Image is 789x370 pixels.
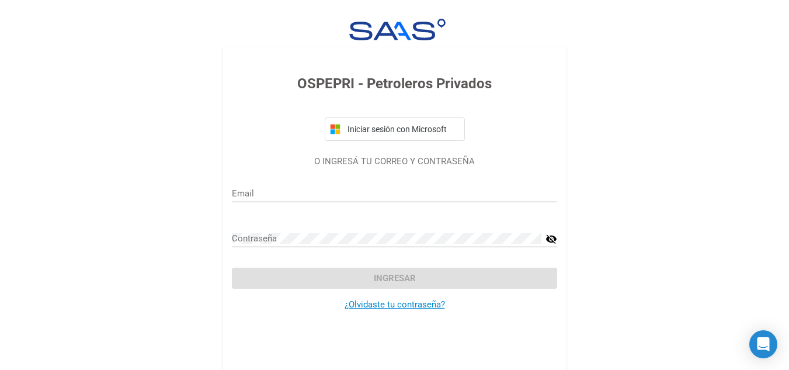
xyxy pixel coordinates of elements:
button: Iniciar sesión con Microsoft [325,117,465,141]
span: Ingresar [374,273,416,283]
h3: OSPEPRI - Petroleros Privados [232,73,557,94]
p: O INGRESÁ TU CORREO Y CONTRASEÑA [232,155,557,168]
button: Ingresar [232,268,557,289]
span: Iniciar sesión con Microsoft [345,125,460,134]
mat-icon: visibility_off [545,232,557,246]
div: Open Intercom Messenger [749,330,777,358]
a: ¿Olvidaste tu contraseña? [345,299,445,310]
